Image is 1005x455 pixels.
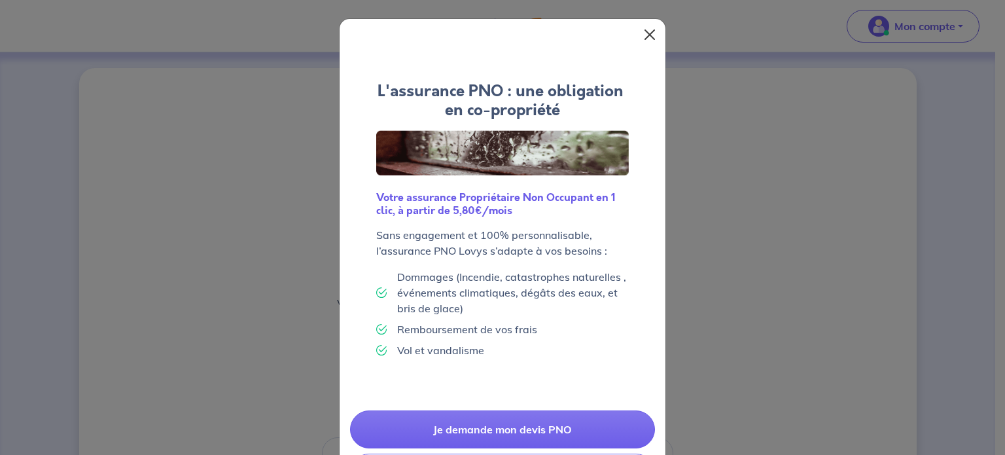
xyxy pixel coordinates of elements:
a: Je demande mon devis PNO [350,410,655,448]
img: Logo Lovys [376,130,629,176]
p: Sans engagement et 100% personnalisable, l’assurance PNO Lovys s’adapte à vos besoins : [376,227,629,259]
h4: L'assurance PNO : une obligation en co-propriété [376,82,629,120]
p: Remboursement de vos frais [397,321,537,337]
h6: Votre assurance Propriétaire Non Occupant en 1 clic, à partir de 5,80€/mois [376,191,629,216]
p: Vol et vandalisme [397,342,484,358]
p: Dommages (Incendie, catastrophes naturelles , événements climatiques, dégâts des eaux, et bris de... [397,269,629,316]
button: Close [639,24,660,45]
